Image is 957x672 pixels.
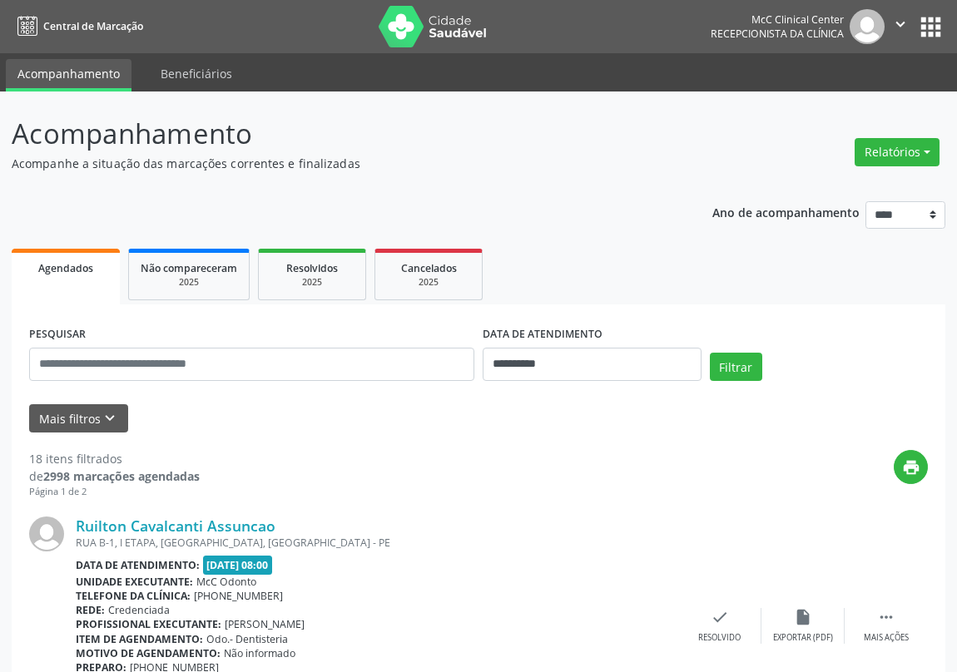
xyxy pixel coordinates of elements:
span: Cancelados [401,261,457,275]
span: Não compareceram [141,261,237,275]
button: apps [916,12,945,42]
i: check [711,608,729,626]
div: Exportar (PDF) [773,632,833,644]
p: Ano de acompanhamento [712,201,860,222]
button:  [885,9,916,44]
a: Central de Marcação [12,12,143,40]
i: print [902,458,920,477]
label: DATA DE ATENDIMENTO [483,322,602,348]
b: Rede: [76,603,105,617]
button: print [894,450,928,484]
span: Não informado [224,646,295,660]
span: Odo.- Dentisteria [206,632,288,646]
div: McC Clinical Center [711,12,844,27]
div: Resolvido [698,632,741,644]
a: Beneficiários [149,59,244,88]
p: Acompanhe a situação das marcações correntes e finalizadas [12,155,665,172]
label: PESQUISAR [29,322,86,348]
button: Relatórios [855,138,940,166]
span: Credenciada [108,603,170,617]
div: 2025 [270,276,354,289]
span: Recepcionista da clínica [711,27,844,41]
i:  [877,608,895,626]
div: Mais ações [864,632,909,644]
b: Item de agendamento: [76,632,203,646]
i: keyboard_arrow_down [101,409,119,427]
b: Profissional executante: [76,617,221,631]
b: Data de atendimento: [76,558,200,572]
b: Unidade executante: [76,575,193,589]
i:  [891,15,910,33]
a: Acompanhamento [6,59,131,91]
button: Mais filtroskeyboard_arrow_down [29,404,128,433]
div: 2025 [141,276,237,289]
div: RUA B-1, I ETAPA, [GEOGRAPHIC_DATA], [GEOGRAPHIC_DATA] - PE [76,536,678,550]
i: insert_drive_file [794,608,812,626]
span: Resolvidos [286,261,338,275]
div: Página 1 de 2 [29,485,200,499]
div: 18 itens filtrados [29,450,200,467]
span: Agendados [38,261,93,275]
span: [PERSON_NAME] [225,617,305,631]
div: de [29,467,200,485]
span: McC Odonto [196,575,256,589]
p: Acompanhamento [12,113,665,155]
img: img [29,516,64,551]
span: [DATE] 08:00 [203,556,273,575]
span: [PHONE_NUMBER] [194,589,283,603]
span: Central de Marcação [43,19,143,33]
b: Telefone da clínica: [76,589,191,603]
a: Ruilton Cavalcanti Assuncao [76,516,275,535]
button: Filtrar [710,353,762,381]
b: Motivo de agendamento: [76,646,221,660]
strong: 2998 marcações agendadas [43,468,200,484]
img: img [850,9,885,44]
div: 2025 [387,276,470,289]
